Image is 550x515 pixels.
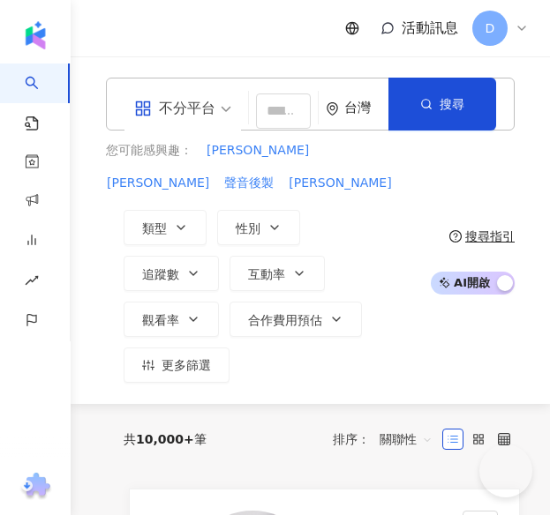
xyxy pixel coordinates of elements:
span: 您可能感興趣： [106,142,192,160]
button: 追蹤數 [124,256,219,291]
span: 10,000+ [136,432,194,446]
button: 互動率 [230,256,325,291]
button: [PERSON_NAME] [288,174,392,193]
button: 聲音後製 [223,174,275,193]
button: [PERSON_NAME] [106,174,210,193]
span: 合作費用預估 [248,313,322,327]
span: 互動率 [248,267,285,281]
span: environment [326,102,339,116]
span: 觀看率 [142,313,179,327]
img: chrome extension [19,473,53,501]
div: 排序： [333,425,442,453]
span: 搜尋 [440,97,464,111]
span: 追蹤數 [142,267,179,281]
span: 類型 [142,221,167,235]
div: 共 筆 [124,432,207,446]
div: 台灣 [344,101,388,116]
span: rise [25,263,39,302]
button: 性別 [217,210,300,245]
span: D [486,19,495,38]
span: 性別 [236,221,260,235]
a: search [25,63,60,132]
span: 關聯性 [380,425,433,453]
span: 更多篩選 [162,358,211,372]
button: 類型 [124,210,207,245]
button: 合作費用預估 [230,302,362,337]
div: 不分平台 [134,94,215,123]
button: [PERSON_NAME] [206,141,310,160]
span: 聲音後製 [224,175,274,192]
button: 觀看率 [124,302,219,337]
span: [PERSON_NAME] [289,175,391,192]
span: question-circle [449,230,462,243]
button: 更多篩選 [124,347,230,383]
button: 搜尋 [388,78,496,131]
span: [PERSON_NAME] [207,142,309,160]
span: 活動訊息 [402,19,458,36]
span: [PERSON_NAME] [107,175,209,192]
img: logo icon [21,21,49,49]
span: appstore [134,100,152,117]
div: 搜尋指引 [465,229,515,243]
